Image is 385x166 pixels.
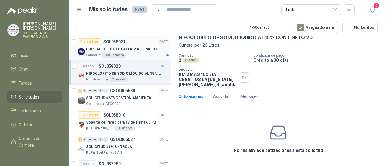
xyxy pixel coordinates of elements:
[89,5,128,14] h1: Mis solicitudes
[23,22,62,30] p: [PERSON_NAME] [PERSON_NAME]
[78,121,85,128] img: Company Logo
[367,4,378,15] button: 6
[155,7,159,11] span: search
[69,109,171,133] a: Por cotizarSOL058010[DATE] Company LogoSoporte de Pared para Tv de Hasta 60 Pulgadas con Brazo Ar...
[99,162,121,166] p: SOL057989
[103,89,108,93] div: 0
[110,89,135,93] p: GSOL005688
[159,64,169,69] p: [DATE]
[179,93,203,100] div: Cotizaciones
[183,58,199,63] div: cuñetes
[86,150,123,155] p: Rio Fertil del Pacífico S.A.S.
[86,144,132,150] p: SOLICITUD #1943 - TROJA
[86,71,161,77] p: HIPOCLORITO DE SODIO LÍQUIDO AL 15% CONT NETO 20L
[78,97,85,104] img: Company Logo
[93,89,97,93] div: 0
[19,66,28,73] span: Chat
[78,87,170,106] a: 6 0 0 0 0 0 GSOL005688[DATE] Company LogoSOLICITUD #678 GESTIÓN AMBIENTAL - TUMACOOleaginosas [GE...
[110,137,135,142] p: GSOL005687
[19,135,56,149] span: Órdenes de Compra
[19,121,32,128] span: Cotizar
[98,89,103,93] div: 0
[179,53,248,58] p: Cantidad
[86,95,161,101] p: SOLICITUD #678 GESTIÓN AMBIENTAL - TUMACO
[83,89,87,93] div: 0
[7,7,38,14] img: Logo peakr
[373,3,380,8] span: 6
[253,53,383,58] p: Condición de pago
[88,89,92,93] div: 0
[86,53,101,58] p: Caracol TV
[78,146,85,153] img: Company Logo
[98,137,103,142] div: 0
[110,77,128,82] div: 2 cuñetes
[86,120,161,125] p: Soporte de Pared para Tv de Hasta 60 Pulgadas con Brazo Articulado
[179,72,237,87] p: KM 2 MAS 100 vIA CERRITOS LA [US_STATE] [PERSON_NAME] , Risaralda
[132,6,147,13] span: 8761
[23,31,62,39] p: DISTRIALFA DEL PACIFICO S.A.S.
[83,137,87,142] div: 0
[213,93,231,100] div: Actividad
[179,34,315,41] p: HIPOCLORITO DE SODIO LÍQUIDO AL 15% CONT NETO 20L
[78,72,85,80] img: Company Logo
[93,137,97,142] div: 0
[19,108,41,114] span: Licitaciones
[78,48,85,55] img: Company Logo
[7,133,62,151] a: Órdenes de Compra
[8,24,19,36] img: Company Logo
[103,113,125,117] p: SOL058010
[7,91,62,103] a: Solicitudes
[240,93,259,100] div: Mensajes
[7,50,62,61] a: Inicio
[19,52,28,59] span: Inicio
[7,77,62,89] a: Tareas
[86,126,113,131] p: [GEOGRAPHIC_DATA][PERSON_NAME]
[78,89,82,93] div: 6
[86,77,109,82] p: Industrias Tomy
[69,60,171,85] a: CerradoSOL058020[DATE] Company LogoHIPOCLORITO DE SODIO LÍQUIDO AL 15% CONT NETO 20LIndustrias To...
[103,137,108,142] div: 0
[179,67,237,72] p: Dirección
[7,105,62,117] a: Licitaciones
[342,22,378,33] button: No Leídos
[88,137,92,142] div: 0
[114,126,135,131] div: 1 Unidades
[69,36,171,60] a: Por cotizarSOL058021[DATE] Company LogoPOP LAPICERO GEL PAPER MATE INKJOY 0.7 (Revisar el adjunto...
[7,119,62,130] a: Cotizar
[99,64,121,68] p: SOL058020
[86,102,124,106] p: Oleaginosas [GEOGRAPHIC_DATA][PERSON_NAME]
[294,22,337,33] button: Asignado a mi
[159,137,169,143] p: [DATE]
[19,94,39,100] span: Solicitudes
[86,46,161,52] p: POP LAPICERO GEL PAPER MATE INKJOY 0.7 (Revisar el adjunto)
[78,38,101,45] div: Por cotizar
[285,6,298,13] div: Todas
[103,40,125,44] p: SOL058021
[253,58,383,63] p: Crédito a 30 días
[179,58,181,63] p: 2
[78,136,170,155] a: 3 0 0 0 0 0 GSOL005687[DATE] Company LogoSOLICITUD #1943 - TROJARio Fertil del Pacífico S.A.S.
[78,137,82,142] div: 3
[159,88,169,94] p: [DATE]
[159,39,169,45] p: [DATE]
[234,147,323,154] h3: No has enviado cotizaciones a esta solicitud
[78,111,101,119] div: Por cotizar
[102,53,126,58] div: 600 Unidades
[19,80,32,86] span: Tareas
[250,23,289,32] div: 1 - 50 de 4950
[159,112,169,118] p: [DATE]
[179,42,378,49] p: Cuñete por 20 Litros
[78,63,96,70] div: Cerrado
[7,64,62,75] a: Chat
